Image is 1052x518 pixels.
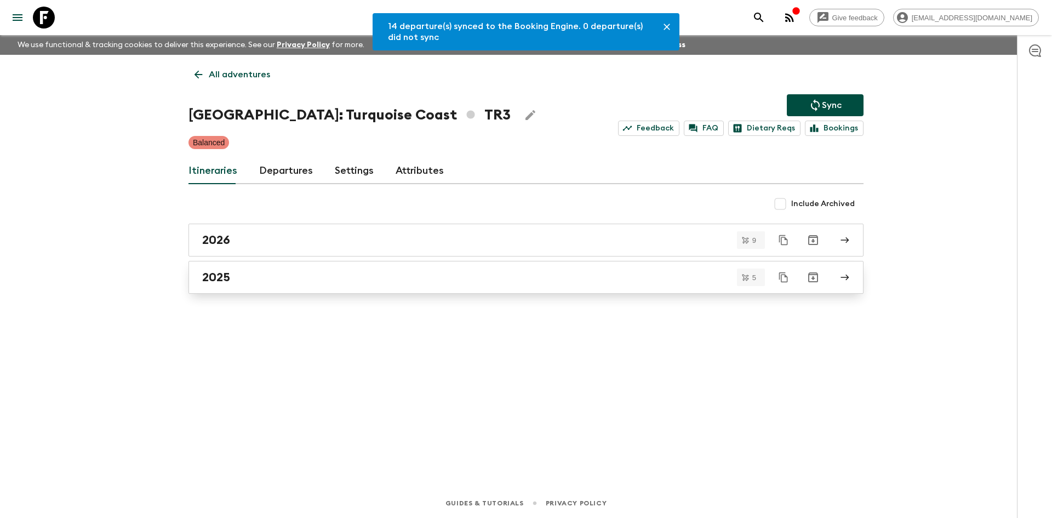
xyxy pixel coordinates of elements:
button: Archive [802,266,824,288]
span: 5 [746,274,763,281]
a: Departures [259,158,313,184]
button: menu [7,7,28,29]
a: Itineraries [188,158,237,184]
p: Sync [822,99,842,112]
span: Include Archived [791,198,855,209]
p: Balanced [193,137,225,148]
h2: 2026 [202,233,230,247]
span: 9 [746,237,763,244]
span: [EMAIL_ADDRESS][DOMAIN_NAME] [906,14,1038,22]
a: Feedback [618,121,679,136]
a: Settings [335,158,374,184]
div: [EMAIL_ADDRESS][DOMAIN_NAME] [893,9,1039,26]
a: Attributes [396,158,444,184]
a: Give feedback [809,9,884,26]
a: Bookings [805,121,864,136]
a: FAQ [684,121,724,136]
a: All adventures [188,64,276,86]
button: Sync adventure departures to the booking engine [787,94,864,116]
a: 2025 [188,261,864,294]
a: Dietary Reqs [728,121,801,136]
button: Duplicate [774,267,793,287]
button: Duplicate [774,230,793,250]
a: Guides & Tutorials [445,497,524,509]
div: 14 departure(s) synced to the Booking Engine. 0 departure(s) did not sync [388,16,650,47]
p: All adventures [209,68,270,81]
h1: [GEOGRAPHIC_DATA]: Turquoise Coast TR3 [188,104,511,126]
span: Give feedback [826,14,884,22]
a: Privacy Policy [277,41,330,49]
a: 2026 [188,224,864,257]
a: Privacy Policy [546,497,607,509]
button: search adventures [748,7,770,29]
button: Edit Adventure Title [519,104,541,126]
h2: 2025 [202,270,230,284]
button: Archive [802,229,824,251]
p: We use functional & tracking cookies to deliver this experience. See our for more. [13,35,369,55]
button: Close [659,19,675,35]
